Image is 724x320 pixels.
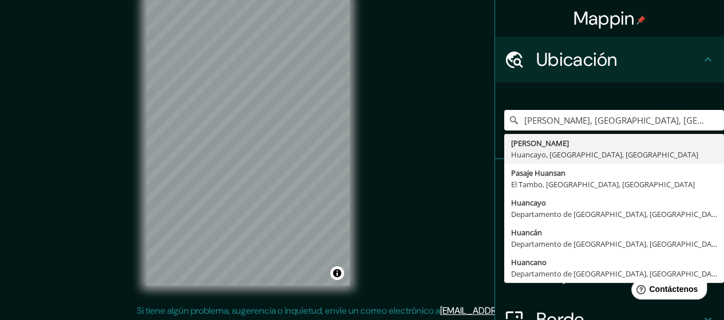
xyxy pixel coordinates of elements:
font: Ubicación [536,48,618,72]
div: Ubicación [495,37,724,82]
font: Huancano [511,257,547,267]
iframe: Lanzador de widgets de ayuda [622,275,711,307]
input: Elige tu ciudad o zona [504,110,724,131]
button: Activar o desactivar atribución [330,266,344,280]
font: Huancayo, [GEOGRAPHIC_DATA], [GEOGRAPHIC_DATA] [511,149,698,160]
font: Si tiene algún problema, sugerencia o inquietud, envíe un correo electrónico a [137,305,440,317]
font: Huancán [511,227,542,238]
font: Departamento de [GEOGRAPHIC_DATA], [GEOGRAPHIC_DATA] [511,239,722,249]
font: El Tambo, [GEOGRAPHIC_DATA], [GEOGRAPHIC_DATA] [511,179,695,189]
div: Disposición [495,251,724,297]
font: Mappin [573,6,635,30]
div: Estilo [495,205,724,251]
font: Departamento de [GEOGRAPHIC_DATA], [GEOGRAPHIC_DATA] [511,268,722,279]
font: [PERSON_NAME] [511,138,569,148]
font: Huancayo [511,197,546,208]
font: Departamento de [GEOGRAPHIC_DATA], [GEOGRAPHIC_DATA] [511,209,722,219]
img: pin-icon.png [636,15,646,25]
div: Patas [495,159,724,205]
font: Pasaje Huansan [511,168,565,178]
a: [EMAIL_ADDRESS][DOMAIN_NAME] [440,305,581,317]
